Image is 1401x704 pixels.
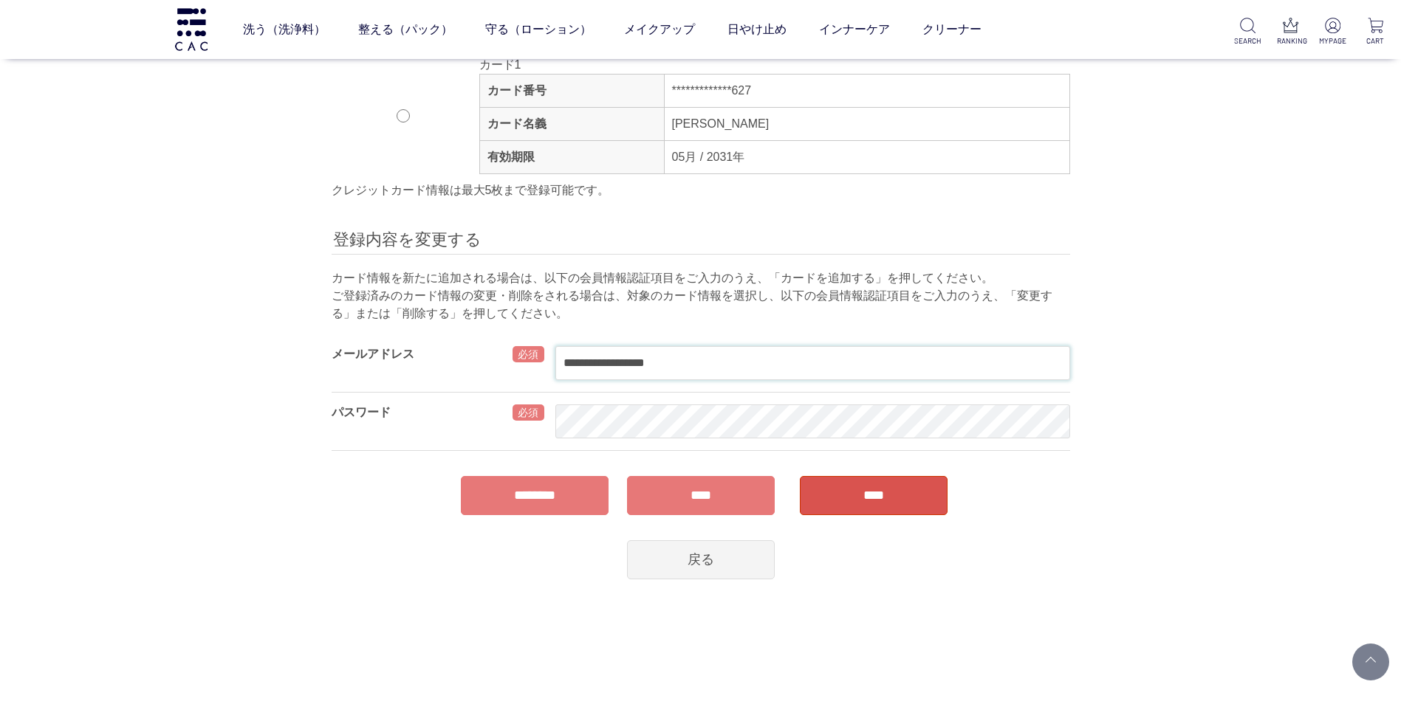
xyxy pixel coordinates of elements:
[358,9,453,50] a: 整える（パック）
[1277,18,1304,46] a: RANKING
[1319,18,1346,46] a: MYPAGE
[173,8,210,50] img: logo
[332,348,414,360] label: メールアドレス
[332,182,1070,199] p: クレジットカード情報は最大5枚まで登録可能です。
[727,9,787,50] a: 日やけ止め
[1277,35,1304,46] p: RANKING
[664,140,1069,173] td: 05月 / 2031年
[332,229,1070,255] h2: 登録内容を変更する
[819,9,890,50] a: インナーケア
[479,107,664,140] th: カード名義
[922,9,982,50] a: クリーナー
[479,74,664,107] th: カード番号
[1234,35,1261,46] p: SEARCH
[479,140,664,173] th: 有効期限
[1234,18,1261,46] a: SEARCH
[627,540,775,579] a: 戻る
[1319,35,1346,46] p: MYPAGE
[485,9,592,50] a: 守る（ローション）
[243,9,326,50] a: 洗う（洗浄料）
[1362,18,1389,46] a: CART
[624,9,695,50] a: メイクアップ
[332,269,1070,322] p: カード情報を新たに追加される場合は、以下の会員情報認証項目をご入力のうえ、「カードを追加する」を押してください。 ご登録済みのカード情報の変更・削除をされる場合は、対象のカード情報を選択し、以下...
[1362,35,1389,46] p: CART
[664,107,1069,140] td: [PERSON_NAME]
[332,406,391,418] label: パスワード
